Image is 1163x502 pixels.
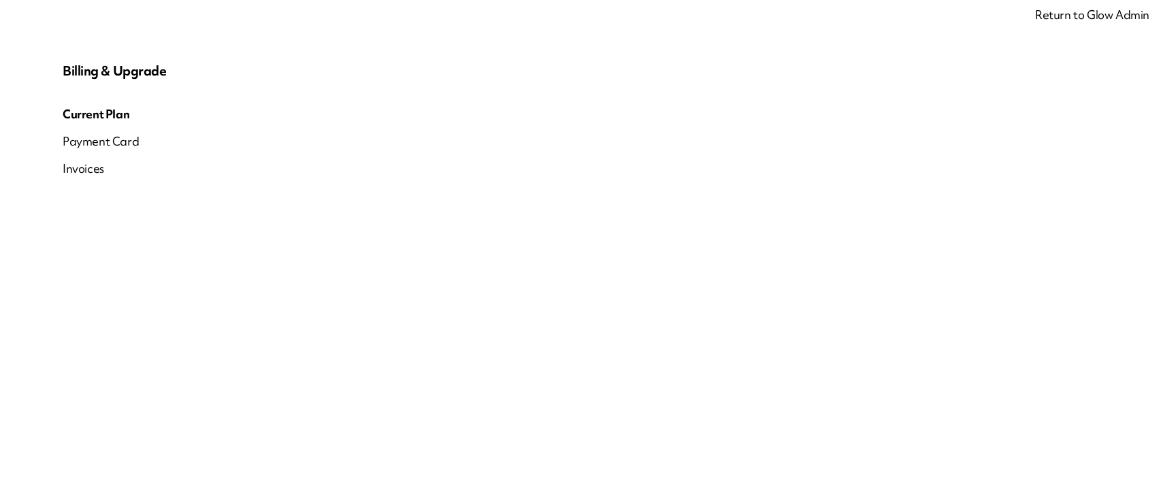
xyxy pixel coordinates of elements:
a: Invoices [63,161,104,188]
p: Billing & Upgrade [63,63,1100,79]
div: Payment Card [63,133,139,150]
div: Invoices [63,161,104,177]
div: Current Plan [63,106,139,122]
a: Return to Glow Admin [1035,7,1149,22]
